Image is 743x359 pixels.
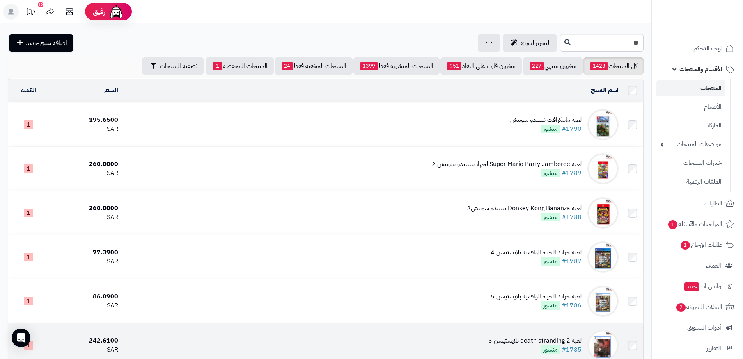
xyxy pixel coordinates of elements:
span: المراجعات والأسئلة [667,219,722,230]
a: أدوات التسويق [656,318,738,337]
span: 951 [447,62,461,70]
span: التقارير [706,343,721,354]
span: رفيق [93,7,105,16]
span: منشور [541,213,560,221]
span: طلبات الإرجاع [680,239,722,250]
a: مخزون منتهي227 [523,57,583,75]
a: كل المنتجات1423 [583,57,644,75]
a: #1788 [562,213,582,222]
a: المنتجات المنشورة فقط1399 [353,57,440,75]
span: اضافة منتج جديد [26,38,67,48]
span: منشور [541,257,560,266]
a: الطلبات [656,194,738,213]
a: اسم المنتج [591,86,619,95]
span: تصفية المنتجات [160,61,197,71]
a: مواصفات المنتجات [656,136,725,153]
span: 1399 [360,62,378,70]
span: التحرير لسريع [521,38,551,48]
div: 242.6100 [51,336,118,345]
a: اضافة منتج جديد [9,34,73,52]
div: 10 [38,2,43,7]
img: logo-2.png [690,16,736,33]
img: لعبة Donkey Kong Bananza نينتندو سويتش2 [587,197,619,229]
span: لوحة التحكم [693,43,722,54]
a: المراجعات والأسئلة1 [656,215,738,234]
span: الطلبات [704,198,722,209]
span: 1 [24,164,33,173]
div: 77.3900 [51,248,118,257]
a: #1787 [562,257,582,266]
a: الكمية [21,86,36,95]
span: 1 [24,297,33,305]
span: 1 [24,209,33,217]
span: 227 [530,62,544,70]
div: 195.6500 [51,116,118,125]
span: 1 [668,220,678,229]
a: الماركات [656,117,725,134]
span: 1 [24,120,33,129]
div: SAR [51,169,118,178]
span: 1423 [590,62,608,70]
div: Open Intercom Messenger [12,329,30,347]
div: لعبة Super Mario Party Jamboree لجهاز نينتيندو سويتش 2 [432,160,582,169]
a: مخزون قارب على النفاذ951 [440,57,522,75]
span: وآتس آب [684,281,721,292]
span: الأقسام والمنتجات [679,64,722,75]
div: لعبه حراند الحياه الواقعيه بلايستيشن 5 [491,292,582,301]
a: المنتجات المخفية فقط24 [275,57,353,75]
span: منشور [541,169,560,177]
a: خيارات المنتجات [656,155,725,171]
div: لعبه حراند الحياه الواقعيه بلايستيشن 4 [491,248,582,257]
span: 1 [213,62,222,70]
div: لعبه death stranding 2 بلايستيشن 5 [488,336,582,345]
a: تحديثات المنصة [21,4,40,21]
div: SAR [51,301,118,310]
div: 260.0000 [51,160,118,169]
div: لعبة Donkey Kong Bananza نينتندو سويتش2 [467,204,582,213]
div: SAR [51,345,118,354]
img: لعبه حراند الحياه الواقعيه بلايستيشن 4 [587,241,619,273]
div: 86.0900 [51,292,118,301]
span: 1 [24,341,33,350]
span: 1 [24,253,33,261]
div: لعبة ماينكرافت نينتندو سويتش [510,116,582,125]
div: SAR [51,257,118,266]
a: التحرير لسريع [503,34,557,52]
a: #1789 [562,168,582,178]
img: لعبة Super Mario Party Jamboree لجهاز نينتيندو سويتش 2 [587,153,619,184]
div: 260.0000 [51,204,118,213]
a: طلبات الإرجاع1 [656,236,738,254]
span: أدوات التسويق [687,322,721,333]
span: 24 [282,62,293,70]
div: SAR [51,213,118,222]
a: وآتس آبجديد [656,277,738,296]
span: 2 [676,303,686,312]
a: لوحة التحكم [656,39,738,58]
span: جديد [684,282,699,291]
span: منشور [541,125,560,133]
a: المنتجات [656,80,725,96]
a: الأقسام [656,98,725,115]
span: العملاء [706,260,721,271]
a: العملاء [656,256,738,275]
a: #1786 [562,301,582,310]
a: الملفات الرقمية [656,173,725,190]
div: SAR [51,125,118,134]
a: السلات المتروكة2 [656,298,738,316]
a: السعر [104,86,118,95]
span: منشور [541,301,560,310]
a: #1790 [562,124,582,134]
img: ai-face.png [108,4,124,20]
span: 1 [681,241,690,250]
a: التقارير [656,339,738,358]
img: لعبة ماينكرافت نينتندو سويتش [587,109,619,140]
span: منشور [541,345,560,354]
button: تصفية المنتجات [142,57,204,75]
a: المنتجات المخفضة1 [206,57,274,75]
img: لعبه حراند الحياه الواقعيه بلايستيشن 5 [587,286,619,317]
a: #1785 [562,345,582,354]
span: السلات المتروكة [676,302,722,313]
